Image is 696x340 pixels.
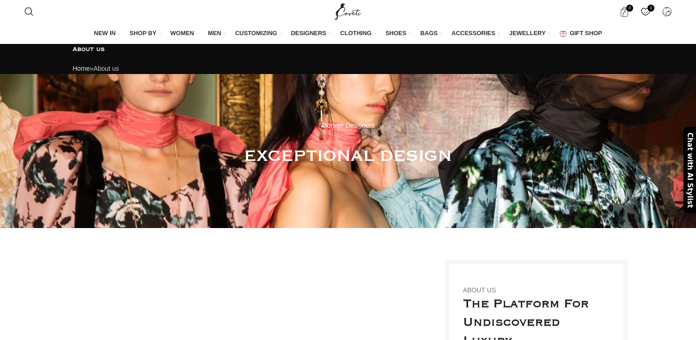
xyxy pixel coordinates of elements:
a: WOMEN [171,24,199,43]
a: 0 [615,2,634,21]
a: Site logo [333,7,364,15]
span: ACCESSORIES [452,29,495,37]
a: MEN [208,24,226,43]
img: GiftBag [560,31,567,37]
div: My Wishlist [636,2,655,21]
span: CUSTOMIZING [235,29,277,37]
span: SHOP BY [129,29,156,37]
span: About us [93,65,119,72]
span: WOMEN [171,29,194,37]
span: DESIGNERS [291,29,326,37]
div: ABOUT US [463,285,496,295]
a: JEWELLERY [509,24,550,43]
a: Search [20,2,38,21]
span: NEW IN [94,29,116,37]
a: SHOP BY [129,24,161,43]
span: GIFT SHOP [570,29,602,37]
span: SHOES [385,29,407,37]
a: BAGS [420,24,442,43]
a: CLOTHING [340,24,376,43]
div: Main navigation [20,24,677,43]
span: CLOTHING [340,29,372,37]
a: 0 [636,2,655,21]
h4: EXCEPTIONAL DESIGN [244,145,452,168]
a: CUSTOMIZING [235,24,282,43]
a: DESIGNERS [291,24,331,43]
span: 0 [626,5,633,12]
span: BAGS [420,29,438,37]
span: MEN [208,29,221,37]
a: ACCESSORIES [452,24,500,43]
a: GIFT SHOP [560,24,602,43]
a: SHOES [385,24,411,43]
a: NEW IN [94,24,120,43]
em: Pioneer Designers [321,122,374,129]
h1: About us [73,44,623,54]
a: Home [73,65,90,72]
span: 0 [647,5,654,12]
span: JEWELLERY [509,29,546,37]
div: » [73,63,623,74]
